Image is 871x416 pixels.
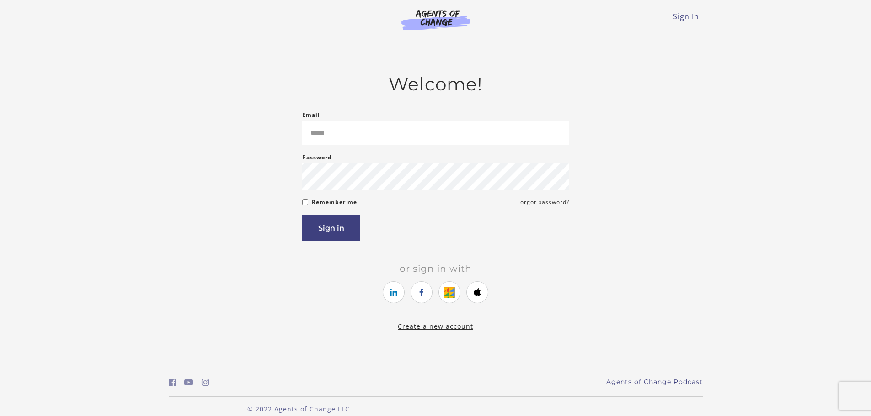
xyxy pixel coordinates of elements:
[169,404,428,414] p: © 2022 Agents of Change LLC
[398,322,473,331] a: Create a new account
[169,376,176,389] a: https://www.facebook.com/groups/aswbtestprep (Open in a new window)
[438,281,460,303] a: https://courses.thinkific.com/users/auth/google?ss%5Breferral%5D=&ss%5Buser_return_to%5D=&ss%5Bvi...
[673,11,699,21] a: Sign In
[392,263,479,274] span: Or sign in with
[169,378,176,387] i: https://www.facebook.com/groups/aswbtestprep (Open in a new window)
[466,281,488,303] a: https://courses.thinkific.com/users/auth/apple?ss%5Breferral%5D=&ss%5Buser_return_to%5D=&ss%5Bvis...
[411,281,433,303] a: https://courses.thinkific.com/users/auth/facebook?ss%5Breferral%5D=&ss%5Buser_return_to%5D=&ss%5B...
[517,197,569,208] a: Forgot password?
[184,376,193,389] a: https://www.youtube.com/c/AgentsofChangeTestPrepbyMeaganMitchell (Open in a new window)
[184,378,193,387] i: https://www.youtube.com/c/AgentsofChangeTestPrepbyMeaganMitchell (Open in a new window)
[202,376,209,389] a: https://www.instagram.com/agentsofchangeprep/ (Open in a new window)
[302,152,332,163] label: Password
[392,9,480,30] img: Agents of Change Logo
[302,74,569,95] h2: Welcome!
[302,215,360,241] button: Sign in
[302,110,320,121] label: Email
[202,378,209,387] i: https://www.instagram.com/agentsofchangeprep/ (Open in a new window)
[312,197,357,208] label: Remember me
[383,281,405,303] a: https://courses.thinkific.com/users/auth/linkedin?ss%5Breferral%5D=&ss%5Buser_return_to%5D=&ss%5B...
[606,377,703,387] a: Agents of Change Podcast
